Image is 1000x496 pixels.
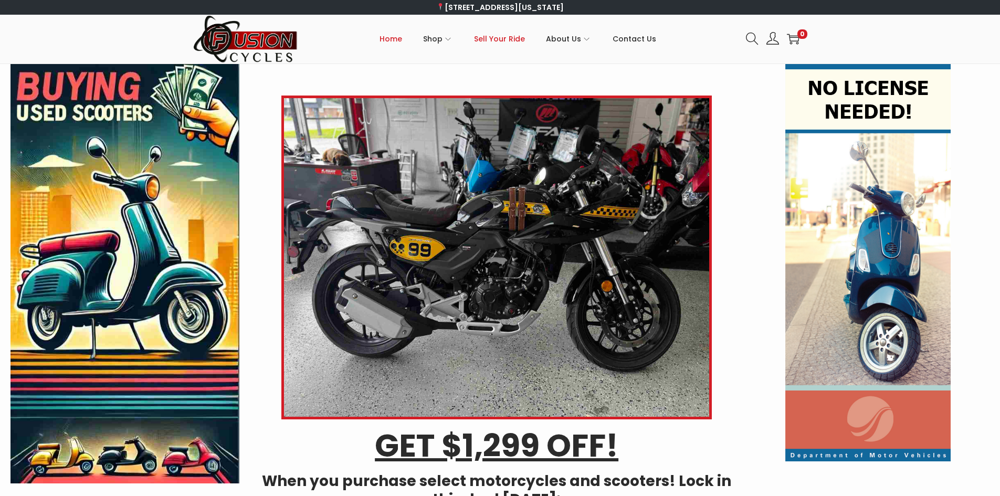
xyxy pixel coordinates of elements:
span: Shop [423,26,443,52]
span: Contact Us [613,26,656,52]
img: Woostify retina logo [193,15,298,64]
a: 0 [787,33,799,45]
a: Contact Us [613,15,656,62]
a: [STREET_ADDRESS][US_STATE] [436,2,564,13]
span: Home [380,26,402,52]
img: 📍 [437,3,444,10]
span: About Us [546,26,581,52]
a: Sell Your Ride [474,15,525,62]
span: Sell Your Ride [474,26,525,52]
a: About Us [546,15,592,62]
u: GET $1,299 OFF! [375,424,618,468]
a: Shop [423,15,453,62]
nav: Primary navigation [298,15,738,62]
a: Home [380,15,402,62]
